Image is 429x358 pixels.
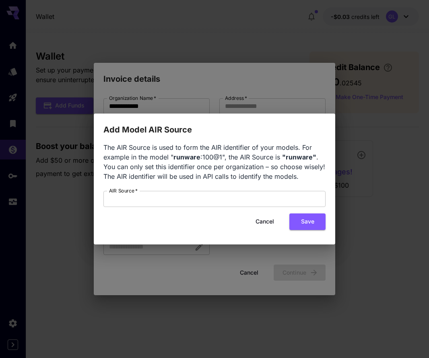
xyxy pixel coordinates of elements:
button: Cancel [247,213,283,230]
b: "runware" [282,153,316,161]
button: Save [289,213,326,230]
label: AIR Source [109,187,138,194]
h2: Add Model AIR Source [94,114,335,136]
span: The AIR Source is used to form the AIR identifier of your models. For example in the model " :100... [103,143,325,180]
b: runware [173,153,200,161]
